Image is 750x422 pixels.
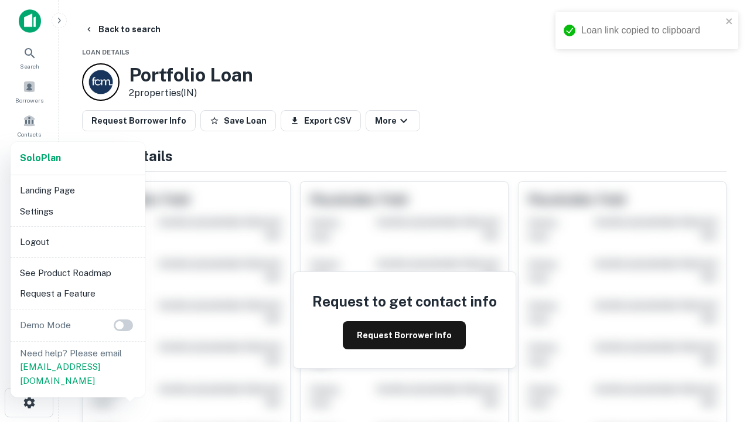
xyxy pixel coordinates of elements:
li: Settings [15,201,141,222]
strong: Solo Plan [20,152,61,164]
li: Landing Page [15,180,141,201]
div: Loan link copied to clipboard [581,23,722,38]
p: Demo Mode [15,318,76,332]
iframe: Chat Widget [691,328,750,384]
li: See Product Roadmap [15,263,141,284]
p: Need help? Please email [20,346,136,388]
button: close [725,16,734,28]
li: Request a Feature [15,283,141,304]
li: Logout [15,232,141,253]
a: [EMAIL_ADDRESS][DOMAIN_NAME] [20,362,100,386]
a: SoloPlan [20,151,61,165]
